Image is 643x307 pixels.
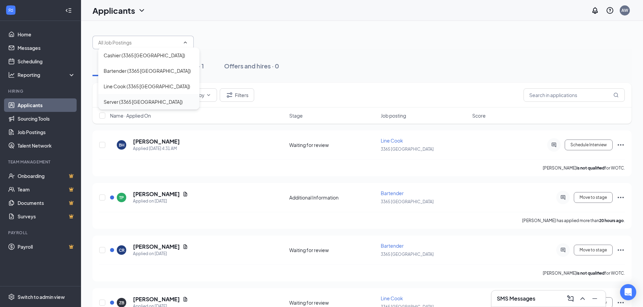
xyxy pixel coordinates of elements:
a: PayrollCrown [18,240,75,253]
a: Applicants [18,98,75,112]
span: Job posting [381,112,406,119]
svg: ComposeMessage [566,295,574,303]
svg: Analysis [8,71,15,78]
div: Line Cook (3365 [GEOGRAPHIC_DATA]) [104,83,190,90]
div: Waiting for review [289,247,377,253]
h5: [PERSON_NAME] [133,138,180,145]
div: Server (3365 [GEOGRAPHIC_DATA]) [104,98,183,105]
svg: Document [183,297,188,302]
span: Stage [289,112,303,119]
div: Applied [DATE] 4:31 AM [133,145,180,152]
div: Team Management [8,159,74,165]
div: Reporting [18,71,76,78]
a: Sourcing Tools [18,112,75,125]
button: Schedule Interview [565,140,613,150]
svg: ActiveChat [559,247,567,253]
b: is not qualified [577,165,605,171]
button: Move to stage [574,245,613,255]
div: Applied on [DATE] [133,250,188,257]
button: ComposeMessage [565,293,576,304]
div: Applied on [DATE] [133,198,188,205]
a: TeamCrown [18,183,75,196]
svg: Ellipses [617,141,625,149]
p: [PERSON_NAME] has applied more than . [522,218,625,223]
a: Job Postings [18,125,75,139]
h5: [PERSON_NAME] [133,190,180,198]
div: Bartender (3365 [GEOGRAPHIC_DATA]) [104,67,191,74]
a: Scheduling [18,55,75,68]
a: Talent Network [18,139,75,152]
div: Cashier (3365 [GEOGRAPHIC_DATA]) [104,52,185,59]
svg: ChevronDown [138,6,146,14]
div: BH [119,142,125,148]
div: CR [119,247,125,253]
svg: WorkstreamLogo [7,7,14,13]
span: Bartender [381,190,404,196]
p: [PERSON_NAME] for WOTC. [543,270,625,276]
button: Sort byChevronDown [183,88,217,102]
svg: ActiveChat [559,195,567,200]
div: Hiring [8,88,74,94]
svg: ActiveChat [550,142,558,148]
svg: Collapse [65,7,72,14]
button: Minimize [589,293,600,304]
input: Search in applications [524,88,625,102]
div: Waiting for review [289,299,377,306]
svg: Ellipses [617,246,625,254]
span: Name · Applied On [110,112,151,119]
div: Switch to admin view [18,294,65,300]
a: DocumentsCrown [18,196,75,210]
b: is not qualified [577,271,605,276]
div: TP [119,195,124,201]
div: AW [621,7,628,13]
a: OnboardingCrown [18,169,75,183]
svg: Ellipses [617,193,625,202]
span: 3365 [GEOGRAPHIC_DATA] [381,199,434,204]
h5: [PERSON_NAME] [133,296,180,303]
div: Additional Information [289,194,377,201]
a: SurveysCrown [18,210,75,223]
div: ZB [119,300,124,306]
svg: QuestionInfo [606,6,614,14]
h1: Applicants [92,5,135,16]
span: 3365 [GEOGRAPHIC_DATA] [381,252,434,257]
svg: Filter [225,91,234,99]
svg: ChevronUp [579,295,587,303]
button: ChevronUp [577,293,588,304]
h3: SMS Messages [497,295,535,302]
span: Bartender [381,243,404,249]
svg: Document [183,191,188,197]
a: Messages [18,41,75,55]
svg: Settings [8,294,15,300]
svg: Minimize [591,295,599,303]
span: Score [472,112,486,119]
svg: Notifications [591,6,599,14]
button: Filter Filters [220,88,254,102]
div: Open Intercom Messenger [620,284,636,300]
span: Line Cook [381,137,403,144]
div: Waiting for review [289,142,377,148]
b: 20 hours ago [599,218,624,223]
p: [PERSON_NAME] for WOTC. [543,165,625,171]
div: Payroll [8,230,74,236]
svg: Ellipses [617,299,625,307]
svg: ChevronDown [206,92,211,98]
svg: ChevronUp [183,40,188,45]
button: Move to stage [574,192,613,203]
div: Offers and hires · 0 [224,62,279,70]
h5: [PERSON_NAME] [133,243,180,250]
span: 3365 [GEOGRAPHIC_DATA] [381,147,434,152]
svg: Document [183,244,188,249]
a: Home [18,28,75,41]
input: All Job Postings [98,39,180,46]
svg: MagnifyingGlass [613,92,619,98]
span: Line Cook [381,295,403,301]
